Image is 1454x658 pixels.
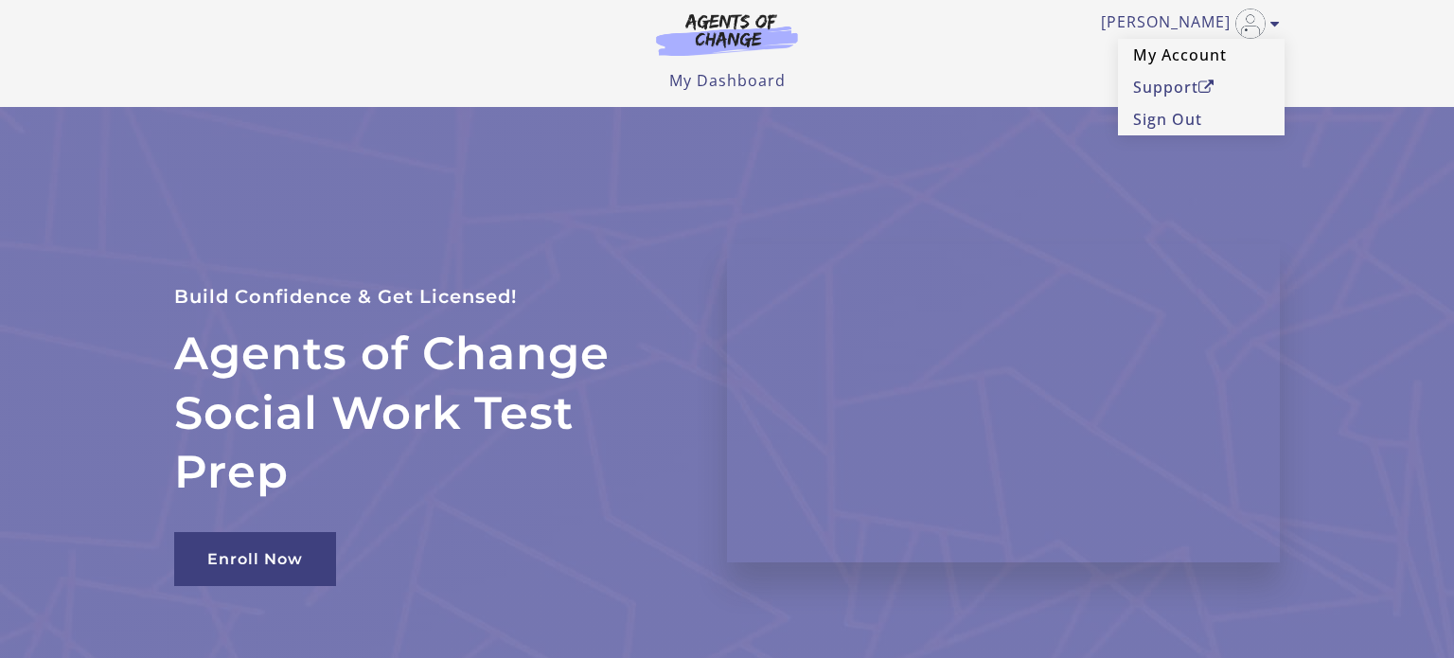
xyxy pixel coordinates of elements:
h2: Agents of Change Social Work Test Prep [174,324,682,501]
a: Sign Out [1118,103,1285,135]
a: My Account [1118,39,1285,71]
a: SupportOpen in a new window [1118,71,1285,103]
img: Agents of Change Logo [636,12,818,56]
a: My Dashboard [669,70,786,91]
p: Build Confidence & Get Licensed! [174,281,682,312]
a: Toggle menu [1101,9,1270,39]
i: Open in a new window [1198,80,1215,95]
a: Enroll Now [174,532,336,586]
